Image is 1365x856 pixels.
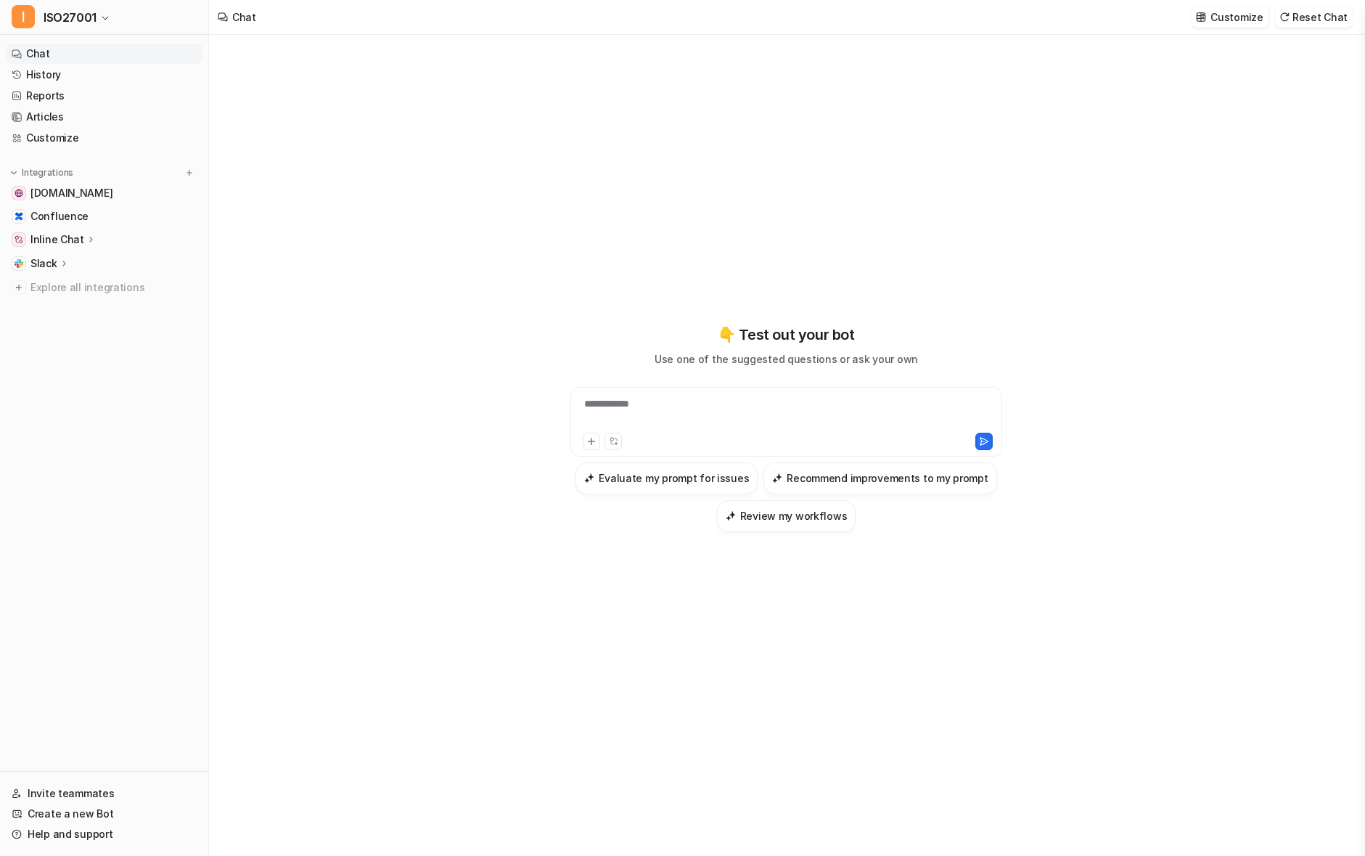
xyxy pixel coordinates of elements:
span: I [12,5,35,28]
p: Use one of the suggested questions or ask your own [655,351,918,367]
a: Create a new Bot [6,804,202,824]
p: Inline Chat [30,232,84,247]
span: ISO27001 [44,7,97,28]
img: Evaluate my prompt for issues [584,473,594,484]
img: reset [1279,12,1290,23]
img: Slack [15,259,23,268]
button: Recommend improvements to my promptRecommend improvements to my prompt [763,462,996,494]
a: Explore all integrations [6,277,202,298]
p: Customize [1210,9,1263,25]
a: ConfluenceConfluence [6,206,202,227]
a: Customize [6,128,202,148]
img: Confluence [15,212,23,221]
button: Reset Chat [1275,7,1353,28]
a: Help and support [6,824,202,844]
div: Chat [232,9,256,25]
h3: Evaluate my prompt for issues [599,470,749,486]
img: Inline Chat [15,235,23,244]
a: Invite teammates [6,783,202,804]
a: Articles [6,107,202,127]
button: Integrations [6,166,78,180]
p: Slack [30,256,57,271]
img: www.simployer.com [15,189,23,197]
a: Reports [6,86,202,106]
button: Customize [1192,7,1268,28]
h3: Review my workflows [740,508,848,523]
h3: Recommend improvements to my prompt [787,470,988,486]
img: customize [1196,12,1206,23]
span: [DOMAIN_NAME] [30,186,112,200]
p: 👇 Test out your bot [718,324,854,346]
a: www.simployer.com[DOMAIN_NAME] [6,183,202,203]
img: Review my workflows [726,510,736,521]
span: Explore all integrations [30,276,197,299]
a: Chat [6,44,202,64]
button: Evaluate my prompt for issuesEvaluate my prompt for issues [575,462,758,494]
button: Review my workflowsReview my workflows [717,500,856,532]
span: Confluence [30,209,89,224]
img: explore all integrations [12,280,26,295]
img: expand menu [9,168,19,178]
a: History [6,65,202,85]
img: menu_add.svg [184,168,194,178]
img: Recommend improvements to my prompt [772,473,782,484]
p: Integrations [22,167,73,179]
